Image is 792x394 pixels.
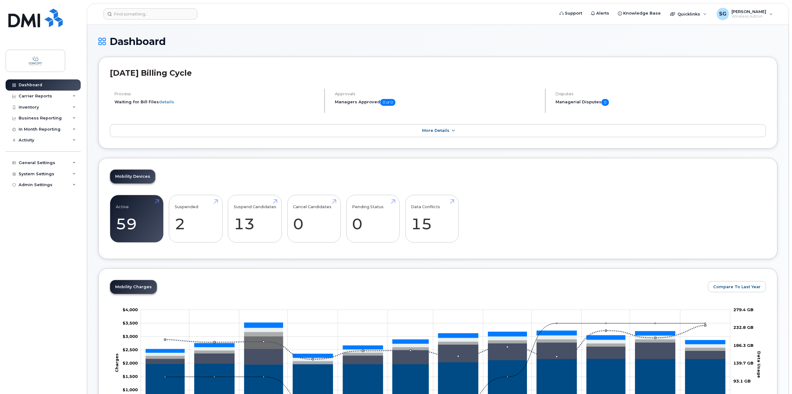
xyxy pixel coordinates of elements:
[110,280,157,294] a: Mobility Charges
[123,387,138,392] g: $0
[757,351,762,378] tspan: Data Usage
[601,99,609,106] span: 0
[146,328,725,361] g: GST
[110,68,766,78] h2: [DATE] Billing Cycle
[98,36,777,47] h1: Dashboard
[733,360,754,365] tspan: 139.7 GB
[116,198,158,239] a: Active 59
[123,387,138,392] tspan: $1,000
[123,307,138,312] g: $0
[234,198,276,239] a: Suspend Candidates 13
[380,99,395,106] span: 0 of 0
[123,320,138,325] tspan: $3,500
[352,198,394,239] a: Pending Status 0
[123,334,138,339] g: $0
[733,378,751,383] tspan: 93.1 GB
[146,323,725,358] g: PST
[713,284,761,290] span: Compare To Last Year
[123,334,138,339] tspan: $3,000
[335,92,539,96] h4: Approvals
[293,198,335,239] a: Cancel Candidates 0
[556,99,766,106] h5: Managerial Disputes
[123,307,138,312] tspan: $4,000
[733,307,754,312] tspan: 279.4 GB
[110,170,155,183] a: Mobility Devices
[708,281,766,292] button: Compare To Last Year
[115,92,319,96] h4: Process
[733,343,754,348] tspan: 186.3 GB
[146,343,725,365] g: Roaming
[411,198,453,239] a: Data Conflicts 15
[123,347,138,352] tspan: $2,500
[733,325,754,330] tspan: 232.8 GB
[159,99,174,104] a: details
[123,374,138,379] g: $0
[146,332,725,364] g: Features
[115,99,319,105] li: Waiting for Bill Files
[123,360,138,365] g: $0
[175,198,217,239] a: Suspended 2
[123,347,138,352] g: $0
[123,360,138,365] tspan: $2,000
[335,99,539,106] h5: Managers Approved
[114,353,119,372] tspan: Charges
[422,128,449,133] span: More Details
[556,92,766,96] h4: Disputes
[123,320,138,325] g: $0
[123,374,138,379] tspan: $1,500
